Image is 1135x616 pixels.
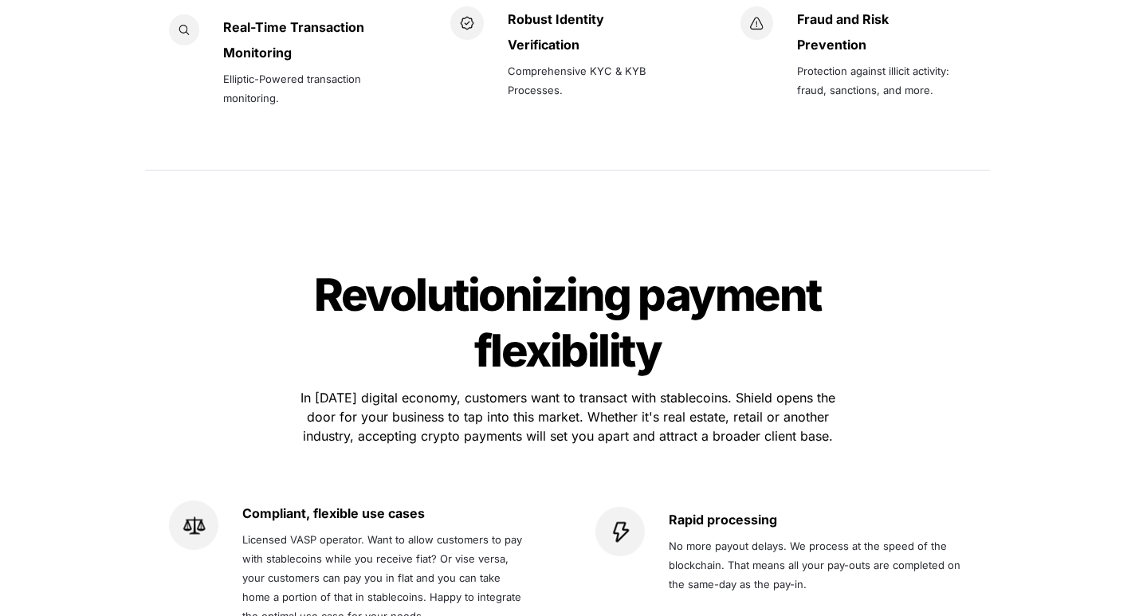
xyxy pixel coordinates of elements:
[223,45,292,61] strong: Monitoring
[508,11,604,27] strong: Robust Identity
[223,19,364,35] strong: Real-Time Transaction
[669,512,777,528] strong: Rapid processing
[797,37,866,53] strong: Prevention
[669,539,964,590] span: No more payout delays. We process at the speed of the blockchain. That means all your pay-outs ar...
[223,73,364,104] span: Elliptic-Powered transaction monitoring.
[242,505,425,521] strong: Compliant, flexible use cases
[797,65,952,96] span: Protection against illicit activity: fraud, sanctions, and more.
[508,37,579,53] strong: Verification
[508,65,650,96] span: Comprehensive KYC & KYB Processes.
[314,268,828,378] span: Revolutionizing payment flexibility
[797,11,889,27] strong: Fraud and Risk
[300,390,839,444] span: In [DATE] digital economy, customers want to transact with stablecoins. Shield opens the door for...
